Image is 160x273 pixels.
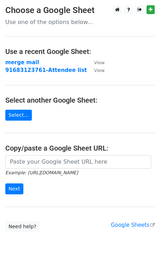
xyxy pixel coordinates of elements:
small: View [94,60,105,65]
a: merge mail [5,59,39,66]
h3: Choose a Google Sheet [5,5,155,16]
a: Need help? [5,221,40,232]
h4: Use a recent Google Sheet: [5,47,155,56]
h4: Select another Google Sheet: [5,96,155,104]
small: Example: [URL][DOMAIN_NAME] [5,170,78,175]
input: Paste your Google Sheet URL here [5,155,151,169]
h4: Copy/paste a Google Sheet URL: [5,144,155,152]
input: Next [5,183,23,194]
a: View [87,59,105,66]
a: Google Sheets [111,222,155,228]
p: Use one of the options below... [5,18,155,26]
a: 91683123761-Attendee list [5,67,87,73]
a: Select... [5,110,32,121]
